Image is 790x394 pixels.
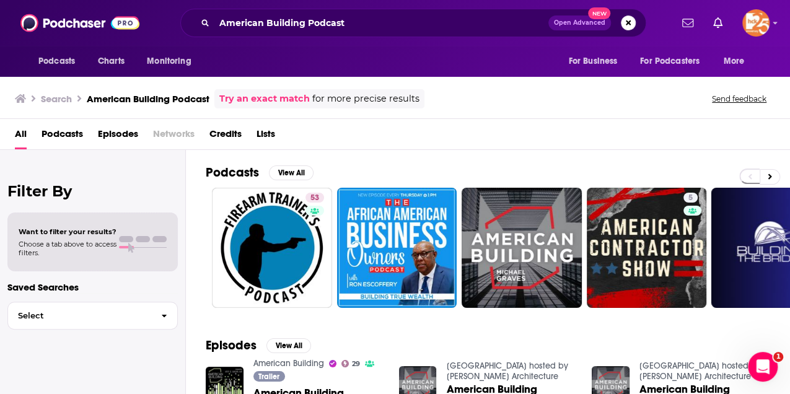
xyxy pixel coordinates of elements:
h2: Podcasts [206,165,259,180]
span: Networks [153,124,195,149]
button: open menu [715,50,760,73]
a: Show notifications dropdown [708,12,727,33]
span: New [588,7,610,19]
button: open menu [632,50,718,73]
a: 53 [212,188,332,308]
a: American Building hosted by Michael Graves Architecture [446,361,568,382]
span: for more precise results [312,92,419,106]
a: Try an exact match [219,92,310,106]
span: Monitoring [147,53,191,70]
iframe: Intercom live chat [748,352,778,382]
a: 53 [305,193,324,203]
span: Charts [98,53,125,70]
span: Open Advanced [554,20,605,26]
span: 29 [352,361,360,367]
span: For Podcasters [640,53,700,70]
a: 5 [683,193,698,203]
span: For Business [568,53,617,70]
button: View All [266,338,311,353]
a: Credits [209,124,242,149]
input: Search podcasts, credits, & more... [214,13,548,33]
button: open menu [560,50,633,73]
button: open menu [138,50,207,73]
button: Send feedback [708,94,770,104]
h2: Filter By [7,182,178,200]
button: open menu [30,50,91,73]
a: PodcastsView All [206,165,314,180]
h3: Search [41,93,72,105]
a: Lists [257,124,275,149]
p: Saved Searches [7,281,178,293]
button: Show profile menu [742,9,770,37]
img: Podchaser - Follow, Share and Rate Podcasts [20,11,139,35]
span: Choose a tab above to access filters. [19,240,116,257]
a: EpisodesView All [206,338,311,353]
a: All [15,124,27,149]
a: Episodes [98,124,138,149]
button: Select [7,302,178,330]
span: Want to filter your results? [19,227,116,236]
span: 5 [688,192,693,204]
a: Charts [90,50,132,73]
span: Select [8,312,151,320]
a: 29 [341,360,361,367]
h3: American Building Podcast [87,93,209,105]
a: American Building hosted by Michael Graves Architecture [639,361,761,382]
button: Open AdvancedNew [548,15,611,30]
span: Trailer [258,373,279,380]
span: Logged in as kerrifulks [742,9,770,37]
a: Podcasts [42,124,83,149]
button: View All [269,165,314,180]
h2: Episodes [206,338,257,353]
span: 1 [773,352,783,362]
a: 5 [587,188,707,308]
span: More [724,53,745,70]
a: American Building [253,358,324,369]
span: Podcasts [38,53,75,70]
img: User Profile [742,9,770,37]
a: Show notifications dropdown [677,12,698,33]
span: 53 [310,192,319,204]
div: Search podcasts, credits, & more... [180,9,646,37]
